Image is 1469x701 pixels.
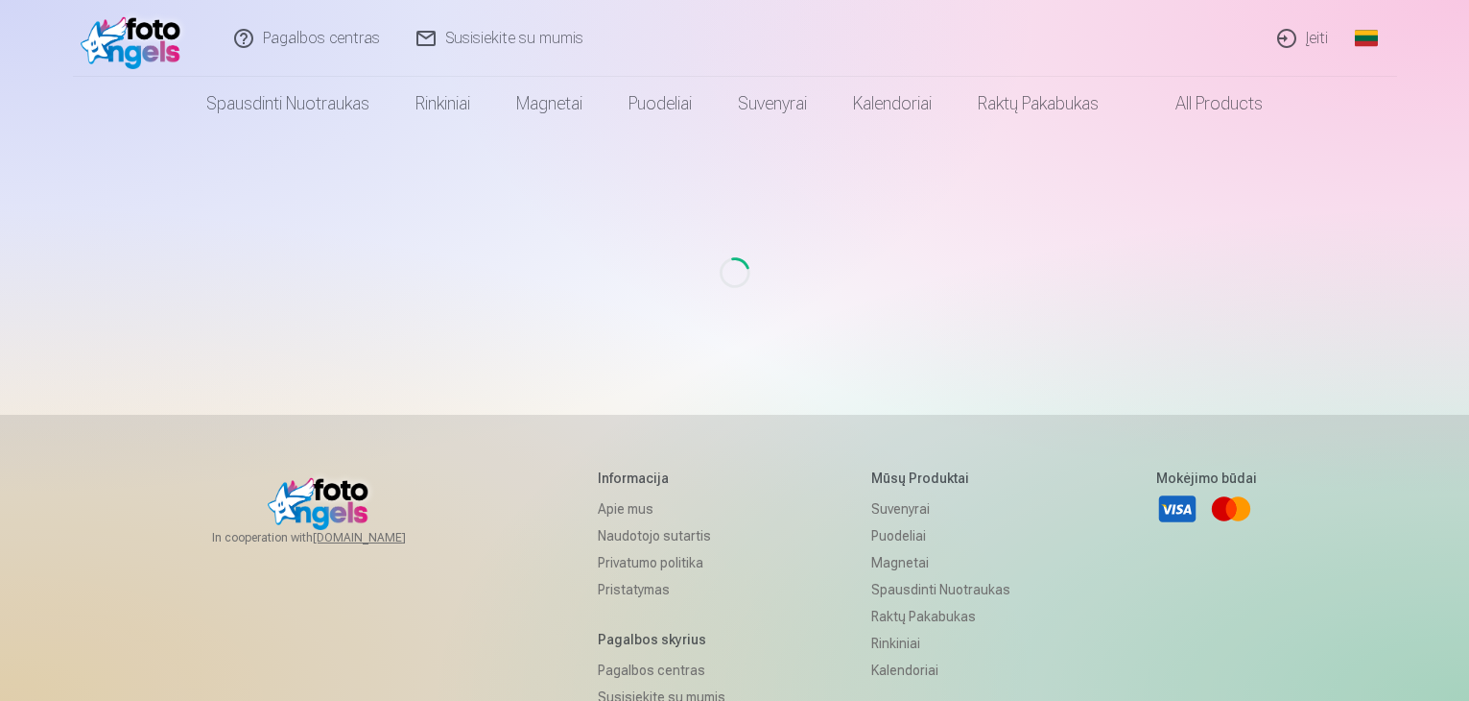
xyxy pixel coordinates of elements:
span: In cooperation with [212,530,452,545]
a: Kalendoriai [830,77,955,131]
h5: Pagalbos skyrius [598,630,725,649]
a: Suvenyrai [871,496,1010,522]
a: Raktų pakabukas [955,77,1122,131]
a: Naudotojo sutartis [598,522,725,549]
a: Puodeliai [871,522,1010,549]
h5: Mokėjimo būdai [1156,469,1257,488]
a: All products [1122,77,1286,131]
a: Suvenyrai [715,77,830,131]
h5: Mūsų produktai [871,469,1010,488]
a: Pagalbos centras [598,657,725,684]
a: Rinkiniai [392,77,493,131]
a: Visa [1156,488,1198,530]
a: Puodeliai [605,77,715,131]
a: Spausdinti nuotraukas [183,77,392,131]
a: Pristatymas [598,576,725,603]
h5: Informacija [598,469,725,488]
a: Privatumo politika [598,549,725,576]
a: Magnetai [493,77,605,131]
a: Mastercard [1210,488,1252,530]
a: [DOMAIN_NAME] [313,530,452,545]
a: Raktų pakabukas [871,603,1010,630]
a: Rinkiniai [871,630,1010,657]
a: Apie mus [598,496,725,522]
img: /fa2 [81,8,191,69]
a: Magnetai [871,549,1010,576]
a: Spausdinti nuotraukas [871,576,1010,603]
a: Kalendoriai [871,657,1010,684]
